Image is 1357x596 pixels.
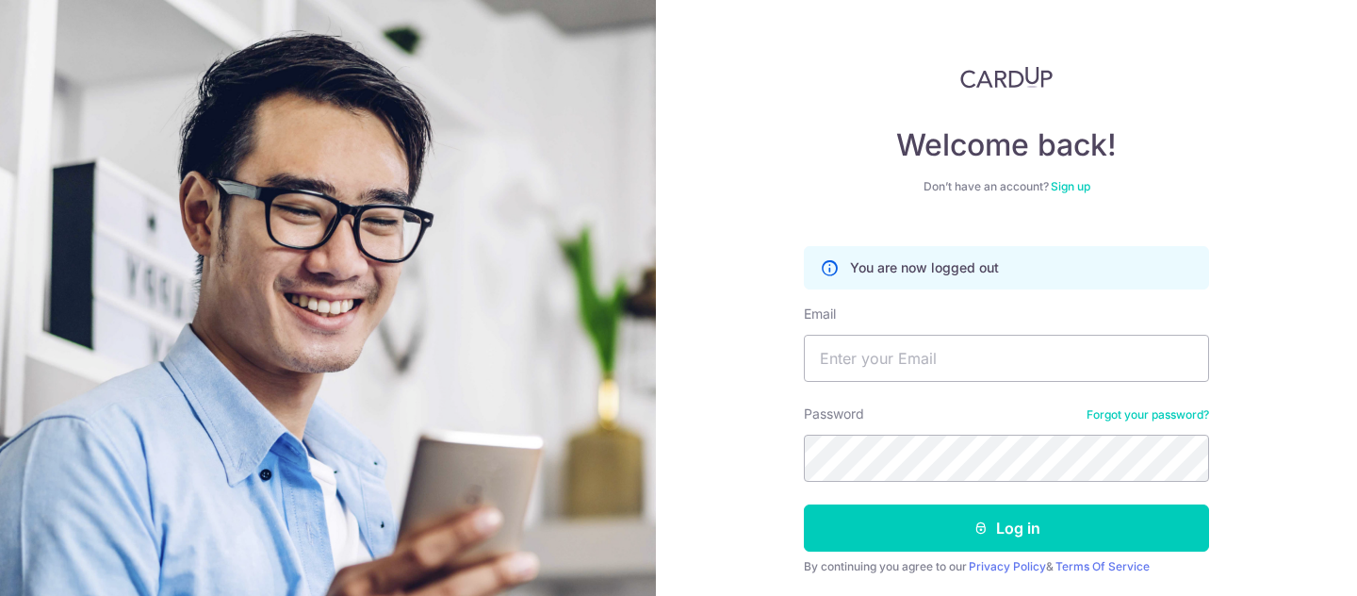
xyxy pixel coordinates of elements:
[969,559,1046,573] a: Privacy Policy
[804,505,1209,552] button: Log in
[1055,559,1150,573] a: Terms Of Service
[1087,407,1209,422] a: Forgot your password?
[804,305,836,323] label: Email
[804,126,1209,164] h4: Welcome back!
[960,66,1053,89] img: CardUp Logo
[1051,179,1090,193] a: Sign up
[804,405,864,423] label: Password
[804,335,1209,382] input: Enter your Email
[804,179,1209,194] div: Don’t have an account?
[804,559,1209,574] div: By continuing you agree to our &
[850,258,999,277] p: You are now logged out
